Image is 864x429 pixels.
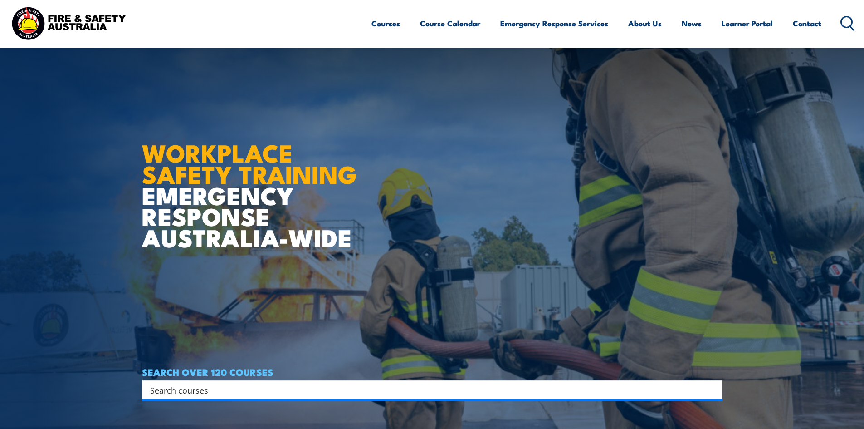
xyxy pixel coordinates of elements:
strong: WORKPLACE SAFETY TRAINING [142,133,357,192]
a: Learner Portal [722,11,773,35]
a: Course Calendar [420,11,480,35]
a: Courses [371,11,400,35]
input: Search input [150,383,703,397]
a: Contact [793,11,821,35]
a: Emergency Response Services [500,11,608,35]
a: About Us [628,11,662,35]
h1: EMERGENCY RESPONSE AUSTRALIA-WIDE [142,119,364,248]
form: Search form [152,384,704,396]
button: Search magnifier button [707,384,719,396]
a: News [682,11,702,35]
h4: SEARCH OVER 120 COURSES [142,367,722,377]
